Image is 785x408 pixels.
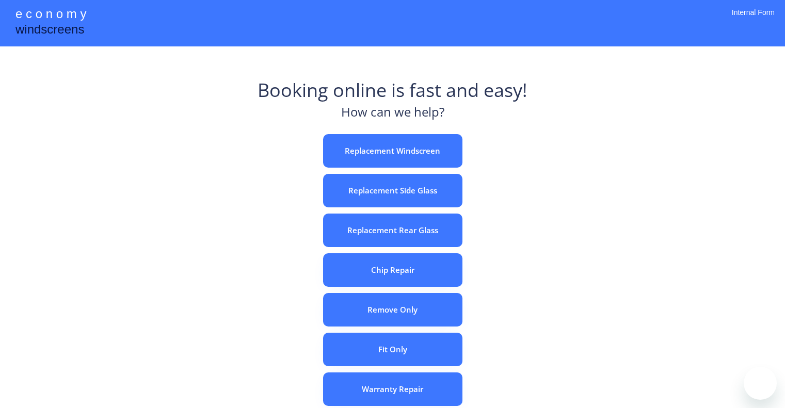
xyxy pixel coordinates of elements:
[323,293,462,327] button: Remove Only
[15,21,84,41] div: windscreens
[323,253,462,287] button: Chip Repair
[323,214,462,247] button: Replacement Rear Glass
[323,134,462,168] button: Replacement Windscreen
[744,367,777,400] iframe: Button to launch messaging window
[341,103,444,126] div: How can we help?
[258,77,527,103] div: Booking online is fast and easy!
[15,5,86,25] div: e c o n o m y
[323,372,462,406] button: Warranty Repair
[323,174,462,207] button: Replacement Side Glass
[732,8,775,31] div: Internal Form
[323,333,462,366] button: Fit Only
